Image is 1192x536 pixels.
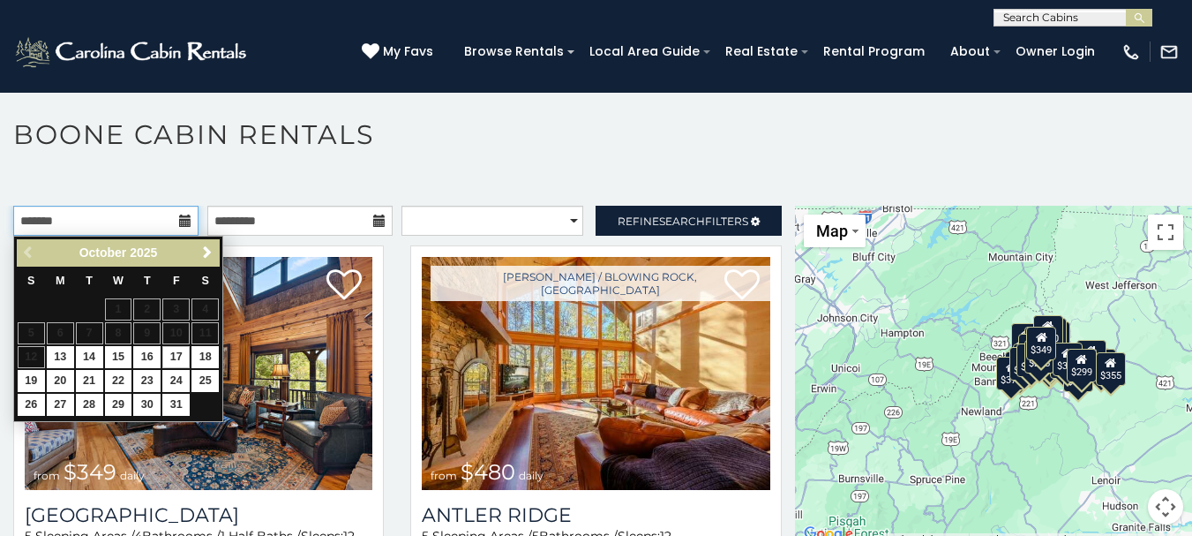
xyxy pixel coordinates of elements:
[455,38,573,65] a: Browse Rentals
[1024,340,1054,374] div: $225
[86,275,93,287] span: Tuesday
[162,370,190,392] a: 24
[816,222,848,240] span: Map
[1007,38,1104,65] a: Owner Login
[1096,352,1126,386] div: $355
[56,275,65,287] span: Monday
[191,370,219,392] a: 25
[1121,42,1141,62] img: phone-regular-white.png
[383,42,433,61] span: My Favs
[79,245,127,260] span: October
[162,346,190,368] a: 17
[196,242,218,264] a: Next
[120,469,145,482] span: daily
[1148,215,1183,250] button: Toggle fullscreen view
[13,34,251,70] img: White-1-2.png
[202,275,209,287] span: Saturday
[814,38,933,65] a: Rental Program
[1033,314,1063,348] div: $320
[34,469,60,482] span: from
[422,257,769,490] img: Antler Ridge
[618,215,748,228] span: Refine Filters
[422,257,769,490] a: Antler Ridge from $480 daily
[133,394,161,416] a: 30
[1026,327,1056,360] div: $349
[1066,349,1096,382] div: $299
[581,38,708,65] a: Local Area Guide
[76,346,103,368] a: 14
[1148,489,1183,525] button: Map camera controls
[47,346,74,368] a: 13
[144,275,151,287] span: Thursday
[362,42,438,62] a: My Favs
[105,346,132,368] a: 15
[133,346,161,368] a: 16
[47,394,74,416] a: 27
[105,394,132,416] a: 29
[27,275,34,287] span: Sunday
[76,394,103,416] a: 28
[162,394,190,416] a: 31
[1076,340,1106,374] div: $930
[1016,343,1046,377] div: $395
[1034,345,1064,379] div: $315
[18,394,45,416] a: 26
[18,370,45,392] a: 19
[431,469,457,482] span: from
[64,459,116,485] span: $349
[173,275,180,287] span: Friday
[1037,318,1067,351] div: $255
[200,245,214,260] span: Next
[133,370,161,392] a: 23
[996,356,1026,389] div: $375
[130,245,157,260] span: 2025
[659,215,705,228] span: Search
[113,275,124,287] span: Wednesday
[461,459,515,485] span: $480
[25,503,372,527] h3: Diamond Creek Lodge
[326,268,362,305] a: Add to favorites
[941,38,999,65] a: About
[191,346,219,368] a: 18
[716,38,806,65] a: Real Estate
[1053,342,1083,375] div: $380
[25,503,372,527] a: [GEOGRAPHIC_DATA]
[76,370,103,392] a: 21
[519,469,544,482] span: daily
[105,370,132,392] a: 22
[1159,42,1179,62] img: mail-regular-white.png
[422,503,769,527] a: Antler Ridge
[1063,359,1093,392] div: $350
[47,370,74,392] a: 20
[1009,346,1039,380] div: $325
[1011,323,1041,357] div: $635
[804,215,866,247] button: Change map style
[596,206,781,236] a: RefineSearchFilters
[431,266,769,301] a: [PERSON_NAME] / Blowing Rock, [GEOGRAPHIC_DATA]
